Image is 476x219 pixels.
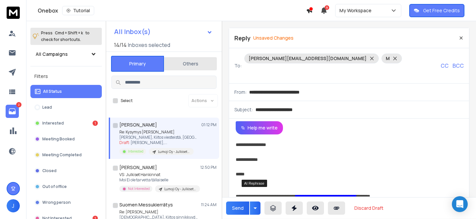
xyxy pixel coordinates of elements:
[119,201,173,208] h1: Suomen Messukierrätys
[164,56,217,71] button: Others
[7,199,20,212] button: J
[30,85,102,98] button: All Status
[201,122,217,128] p: 01:12 PM
[114,28,151,35] h1: All Inbox(s)
[30,180,102,193] button: Out of office
[453,62,464,70] p: BCC
[42,152,82,158] p: Meeting Completed
[234,62,242,69] p: To:
[93,121,98,126] div: 1
[201,202,217,207] p: 11:24 AM
[30,72,102,81] h3: Filters
[43,89,62,94] p: All Status
[41,30,90,43] p: Press to check for shortcuts.
[128,41,170,49] h3: Inboxes selected
[386,55,390,62] p: M
[30,148,102,162] button: Meeting Completed
[114,41,127,49] span: 14 / 14
[42,184,67,189] p: Out of office
[234,33,251,43] p: Reply
[423,7,460,14] p: Get Free Credits
[42,168,57,173] p: Closed
[234,106,253,113] p: Subject:
[325,5,329,10] span: 9
[131,140,167,145] span: [PERSON_NAME], ...
[164,187,196,192] p: Lumoji Oy - Julkiset Toimijat (1-400)
[38,6,306,15] div: Onebox
[409,4,464,17] button: Get Free Credits
[200,165,217,170] p: 12:50 PM
[30,164,102,177] button: Closed
[30,101,102,114] button: Lead
[16,102,21,107] p: 2
[452,196,468,212] div: Open Intercom Messenger
[226,201,249,215] button: Send
[42,200,71,205] p: Wrong person
[121,98,133,103] label: Select
[128,186,150,191] p: Not Interested
[111,56,164,72] button: Primary
[119,164,157,171] h1: [PERSON_NAME]
[441,62,449,70] p: CC
[42,105,52,110] p: Lead
[6,105,19,118] a: 2
[119,172,199,177] p: VS: Julkiset Hankinnat
[242,180,267,187] div: AI Rephrase
[109,25,218,38] button: All Inbox(s)
[42,121,64,126] p: Interested
[128,149,143,154] p: Interested
[42,136,75,142] p: Meeting Booked
[236,121,283,134] button: Help me write
[30,196,102,209] button: Wrong person
[249,55,367,62] p: [PERSON_NAME][EMAIL_ADDRESS][DOMAIN_NAME]
[54,29,84,37] span: Cmd + Shift + k
[119,135,199,140] p: [PERSON_NAME], Kiitos viesteistä, [GEOGRAPHIC_DATA]
[253,35,294,41] p: Unsaved Changes
[119,122,157,128] h1: [PERSON_NAME]
[62,6,94,15] button: Tutorial
[119,140,130,145] span: Draft:
[30,117,102,130] button: Interested1
[30,48,102,61] button: All Campaigns
[119,209,199,215] p: Re: [PERSON_NAME]
[119,129,199,135] p: Re: Kysymys [PERSON_NAME]
[119,177,199,183] p: Moi Ei ole tarvetta tällaiselle
[30,132,102,146] button: Meeting Booked
[158,149,190,154] p: Lumoji Oy - Julkiset Toimijat (1-400)
[339,7,374,14] p: My Workspace
[234,89,247,95] p: From:
[36,51,68,57] h1: All Campaigns
[349,201,389,215] button: Discard Draft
